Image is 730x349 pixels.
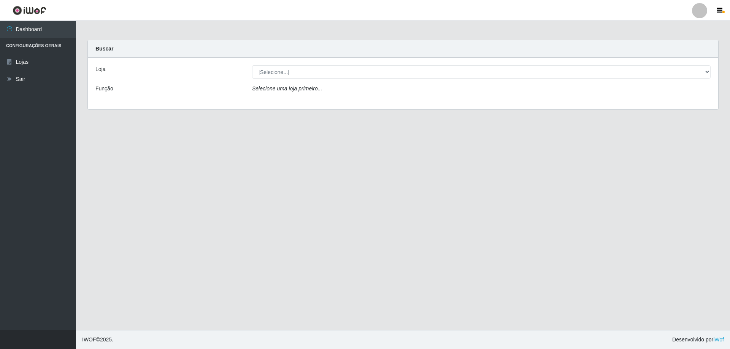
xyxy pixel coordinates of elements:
label: Loja [95,65,105,73]
span: Desenvolvido por [672,336,724,344]
label: Função [95,85,113,93]
span: © 2025 . [82,336,113,344]
a: iWof [713,336,724,343]
strong: Buscar [95,46,113,52]
i: Selecione uma loja primeiro... [252,85,322,92]
span: IWOF [82,336,96,343]
img: CoreUI Logo [13,6,46,15]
